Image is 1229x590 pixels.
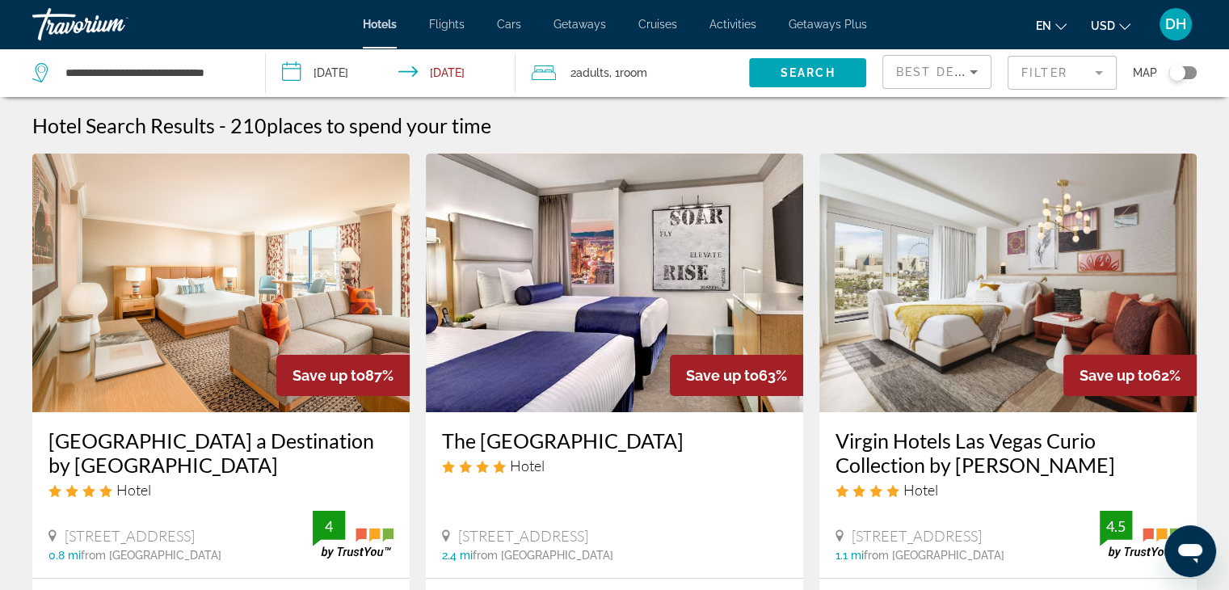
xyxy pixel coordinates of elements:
a: Cars [497,18,521,31]
a: Flights [429,18,465,31]
span: from [GEOGRAPHIC_DATA] [864,549,1004,562]
a: The [GEOGRAPHIC_DATA] [442,428,787,453]
span: 0.8 mi [48,549,81,562]
div: 63% [670,355,803,396]
div: 4 [313,516,345,536]
span: Best Deals [896,65,980,78]
span: en [1036,19,1051,32]
img: Hotel image [32,154,410,412]
span: Adults [576,66,609,79]
div: 4 star Hotel [442,457,787,474]
span: Room [620,66,647,79]
h2: 210 [230,113,491,137]
a: Virgin Hotels Las Vegas Curio Collection by [PERSON_NAME] [835,428,1181,477]
a: Activities [709,18,756,31]
div: 4 star Hotel [48,481,394,499]
span: 1.1 mi [835,549,864,562]
div: 4 star Hotel [835,481,1181,499]
button: Filter [1008,55,1117,91]
button: Change currency [1091,14,1130,37]
span: , 1 [609,61,647,84]
span: 2 [570,61,609,84]
div: 4.5 [1100,516,1132,536]
span: Save up to [293,367,365,384]
span: Hotel [116,481,151,499]
span: [STREET_ADDRESS] [852,527,982,545]
span: from [GEOGRAPHIC_DATA] [473,549,613,562]
span: Save up to [686,367,759,384]
span: from [GEOGRAPHIC_DATA] [81,549,221,562]
img: trustyou-badge.svg [313,511,394,558]
a: Travorium [32,3,194,45]
img: Hotel image [819,154,1197,412]
span: Save up to [1080,367,1152,384]
span: [STREET_ADDRESS] [65,527,195,545]
a: [GEOGRAPHIC_DATA] a Destination by [GEOGRAPHIC_DATA] [48,428,394,477]
button: Check-in date: Dec 15, 2025 Check-out date: Dec 19, 2025 [266,48,516,97]
img: Hotel image [426,154,803,412]
div: 87% [276,355,410,396]
button: Travelers: 2 adults, 0 children [516,48,749,97]
button: Change language [1036,14,1067,37]
button: Search [749,58,866,87]
span: [STREET_ADDRESS] [458,527,588,545]
span: Hotel [903,481,938,499]
span: - [219,113,226,137]
span: DH [1165,16,1186,32]
span: Hotel [510,457,545,474]
a: Hotels [363,18,397,31]
span: places to spend your time [267,113,491,137]
span: Map [1133,61,1157,84]
iframe: Button to launch messaging window [1164,525,1216,577]
button: User Menu [1155,7,1197,41]
a: Getaways [553,18,606,31]
span: USD [1091,19,1115,32]
h1: Hotel Search Results [32,113,215,137]
span: 2.4 mi [442,549,473,562]
a: Getaways Plus [789,18,867,31]
button: Toggle map [1157,65,1197,80]
a: Cruises [638,18,677,31]
span: Search [781,66,835,79]
img: trustyou-badge.svg [1100,511,1181,558]
div: 62% [1063,355,1197,396]
mat-select: Sort by [896,62,978,82]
